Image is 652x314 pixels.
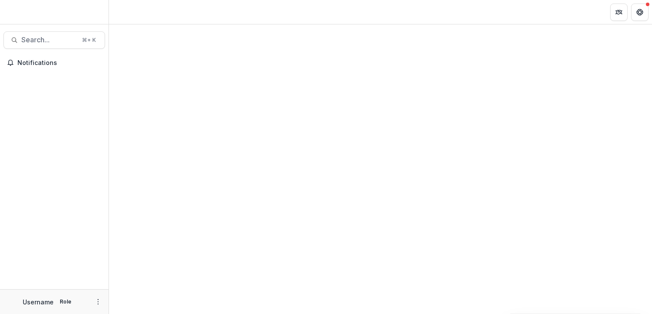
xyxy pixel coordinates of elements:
[3,31,105,49] button: Search...
[21,36,77,44] span: Search...
[17,59,102,67] span: Notifications
[23,297,54,307] p: Username
[80,35,98,45] div: ⌘ + K
[57,298,74,306] p: Role
[631,3,649,21] button: Get Help
[610,3,628,21] button: Partners
[3,56,105,70] button: Notifications
[93,297,103,307] button: More
[112,6,149,18] nav: breadcrumb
